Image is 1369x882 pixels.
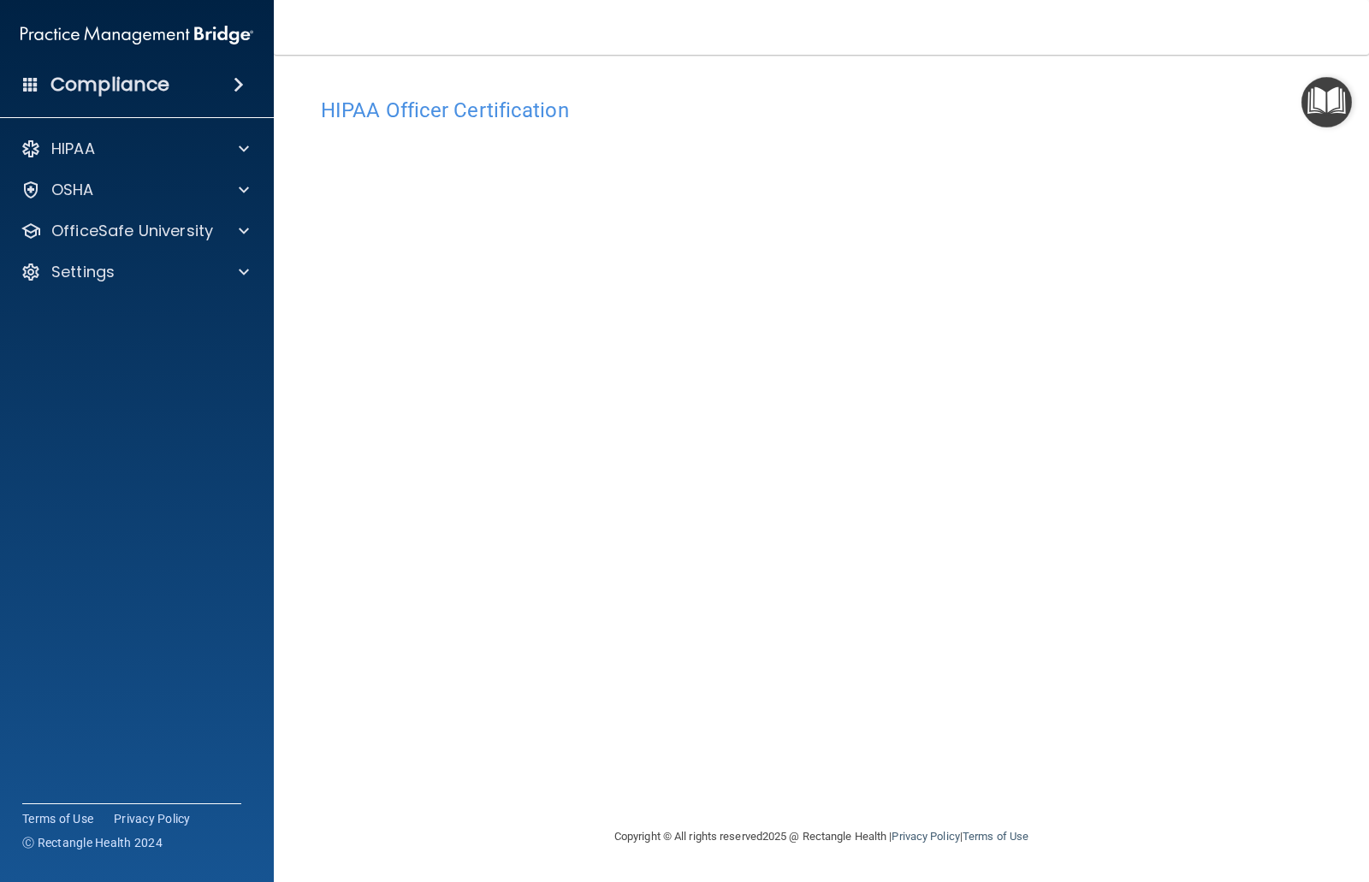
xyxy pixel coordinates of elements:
a: Terms of Use [963,830,1028,843]
p: Settings [51,262,115,282]
p: OSHA [51,180,94,200]
a: Settings [21,262,249,282]
iframe: hipaa-training [321,131,1322,687]
a: Terms of Use [22,810,93,827]
p: HIPAA [51,139,95,159]
span: Ⓒ Rectangle Health 2024 [22,834,163,851]
a: Privacy Policy [114,810,191,827]
div: Copyright © All rights reserved 2025 @ Rectangle Health | | [509,809,1134,864]
h4: HIPAA Officer Certification [321,99,1322,121]
p: OfficeSafe University [51,221,213,241]
img: PMB logo [21,18,253,52]
a: Privacy Policy [892,830,959,843]
button: Open Resource Center [1301,77,1352,127]
a: OSHA [21,180,249,200]
a: HIPAA [21,139,249,159]
h4: Compliance [50,73,169,97]
a: OfficeSafe University [21,221,249,241]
